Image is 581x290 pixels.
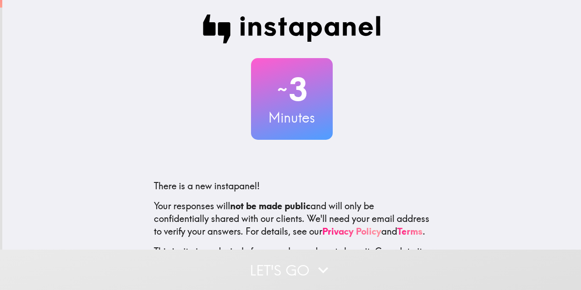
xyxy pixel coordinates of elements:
[251,71,333,108] h2: 3
[251,108,333,127] h3: Minutes
[397,226,423,237] a: Terms
[230,200,310,211] b: not be made public
[154,245,430,270] p: This invite is exclusively for you, please do not share it. Complete it soon because spots are li...
[276,76,289,103] span: ~
[322,226,381,237] a: Privacy Policy
[154,200,430,238] p: Your responses will and will only be confidentially shared with our clients. We'll need your emai...
[154,180,260,192] span: There is a new instapanel!
[203,15,381,44] img: Instapanel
